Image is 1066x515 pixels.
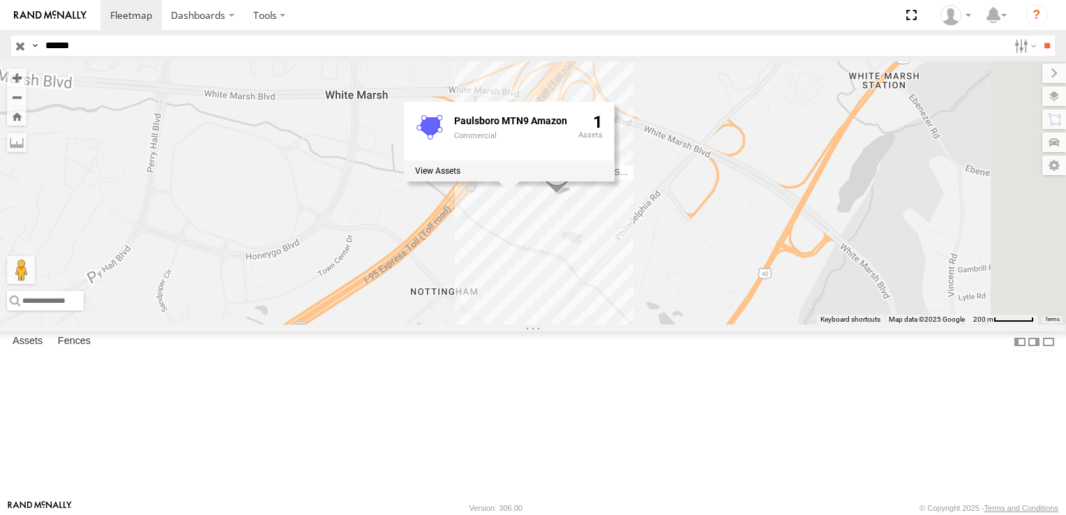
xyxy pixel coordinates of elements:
[454,132,567,140] div: Commercial
[1027,331,1041,352] label: Dock Summary Table to the Right
[919,504,1058,512] div: © Copyright 2025 -
[415,165,460,175] label: View assets associated with this fence
[1009,36,1039,56] label: Search Filter Options
[7,107,27,126] button: Zoom Home
[51,332,98,352] label: Fences
[6,332,50,352] label: Assets
[973,315,993,323] span: 200 m
[820,315,880,324] button: Keyboard shortcuts
[14,10,87,20] img: rand-logo.svg
[936,5,976,26] div: Tim Albro
[470,504,523,512] div: Version: 306.00
[7,68,27,87] button: Zoom in
[1042,156,1066,175] label: Map Settings
[7,87,27,107] button: Zoom out
[969,315,1038,324] button: Map Scale: 200 m per 54 pixels
[1026,4,1048,27] i: ?
[7,133,27,152] label: Measure
[1042,331,1056,352] label: Hide Summary Table
[1045,316,1060,322] a: Terms
[578,112,603,157] div: 1
[889,315,965,323] span: Map data ©2025 Google
[29,36,40,56] label: Search Query
[1013,331,1027,352] label: Dock Summary Table to the Left
[8,501,72,515] a: Visit our Website
[7,256,35,284] button: Drag Pegman onto the map to open Street View
[984,504,1058,512] a: Terms and Conditions
[454,115,567,126] div: Fence Name - Paulsboro MTN9 Amazon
